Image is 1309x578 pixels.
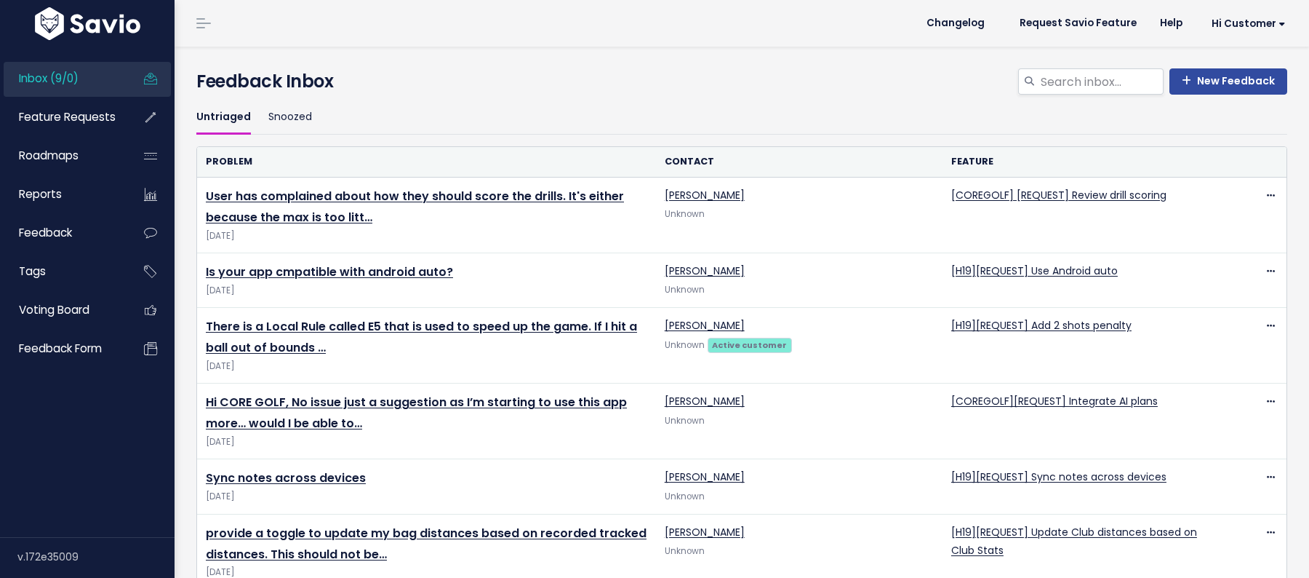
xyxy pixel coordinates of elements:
[951,264,1118,278] a: [H19][REQUEST] Use Android auto
[206,470,366,486] a: Sync notes across devices
[665,284,705,296] span: Unknown
[4,255,121,288] a: Tags
[206,188,624,226] a: User has complained about how they should score the drills. It's either because the max is too litt…
[665,415,705,427] span: Unknown
[196,100,251,135] a: Untriaged
[197,147,656,177] th: Problem
[206,394,627,432] a: Hi CORE GOLF, No issue just a suggestion as I’m starting to use this app more… would I be able to…
[206,525,647,563] a: provide a toggle to update my bag distances based on recorded tracked distances. This should not be…
[19,302,89,317] span: Voting Board
[1008,12,1148,34] a: Request Savio Feature
[19,109,116,124] span: Feature Requests
[206,318,637,356] a: There is a Local Rule called E5 that is used to speed up the game. If I hit a ball out of bounds …
[951,394,1158,408] a: [COREGOLF][REQUEST] Integrate AI plans
[951,188,1166,202] a: [COREGOLF] [REQUEST] Review drill scoring
[951,525,1197,558] a: [H19][REQUEST] Update Club distances based on Club Stats
[19,225,72,240] span: Feedback
[665,491,705,502] span: Unknown
[665,318,745,333] a: [PERSON_NAME]
[1169,68,1287,95] a: New Feedback
[268,100,312,135] a: Snoozed
[712,339,787,351] strong: Active customer
[206,229,647,244] span: [DATE]
[1212,18,1286,29] span: Hi Customer
[206,283,647,298] span: [DATE]
[206,264,453,280] a: Is your app cmpatible with android auto?
[708,337,792,352] a: Active customer
[951,470,1166,484] a: [H19][REQUEST] Sync notes across devices
[19,264,46,279] span: Tags
[4,100,121,134] a: Feature Requests
[4,293,121,327] a: Voting Board
[196,100,1287,135] ul: Filter feature requests
[4,62,121,95] a: Inbox (9/0)
[665,264,745,278] a: [PERSON_NAME]
[1194,12,1297,35] a: Hi Customer
[926,18,985,28] span: Changelog
[4,216,121,250] a: Feedback
[206,489,647,504] span: [DATE]
[665,188,745,202] a: [PERSON_NAME]
[4,139,121,173] a: Roadmaps
[19,186,62,202] span: Reports
[1039,68,1164,95] input: Search inbox...
[19,71,79,86] span: Inbox (9/0)
[206,359,647,374] span: [DATE]
[665,339,705,351] span: Unknown
[665,525,745,539] a: [PERSON_NAME]
[206,435,647,450] span: [DATE]
[31,7,144,40] img: logo-white.9d6f32f41409.svg
[1148,12,1194,34] a: Help
[665,545,705,557] span: Unknown
[951,318,1132,333] a: [H19][REQUEST] Add 2 shots penalty
[19,341,102,356] span: Feedback form
[4,332,121,365] a: Feedback form
[942,147,1229,177] th: Feature
[665,470,745,484] a: [PERSON_NAME]
[665,394,745,408] a: [PERSON_NAME]
[17,538,175,576] div: v.172e35009
[19,148,79,163] span: Roadmaps
[656,147,942,177] th: Contact
[196,68,1287,95] h4: Feedback Inbox
[4,178,121,211] a: Reports
[665,208,705,220] span: Unknown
